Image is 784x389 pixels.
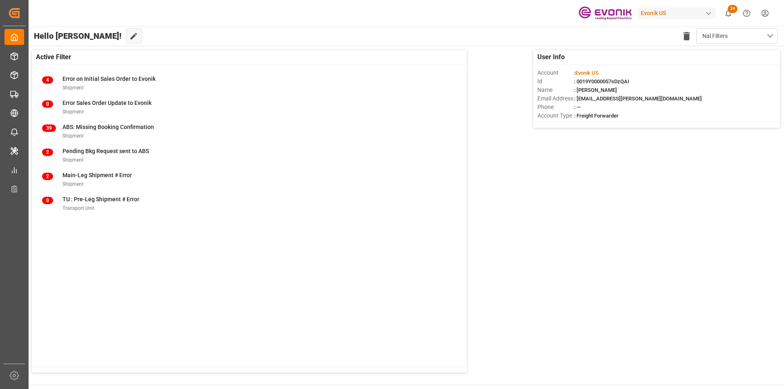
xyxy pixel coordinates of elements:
a: 2Pending Bkg Request sent to ABSShipment [42,147,457,164]
button: show 24 new notifications [719,4,737,22]
span: 2 [42,149,53,156]
span: : [EMAIL_ADDRESS][PERSON_NAME][DOMAIN_NAME] [574,96,702,102]
span: Nal Filters [702,32,728,40]
div: Evonik US [637,7,716,19]
span: : — [574,104,581,110]
span: Error on Initial Sales Order to Evonik [62,76,156,82]
span: 0 [42,197,53,204]
span: Active Filter [36,52,71,62]
span: Id [537,77,574,86]
span: Account Type [537,111,574,120]
a: 4Error on Initial Sales Order to EvonikShipment [42,75,457,92]
span: Shipment [62,109,84,115]
span: Hello [PERSON_NAME]! [34,28,122,44]
span: : [574,70,599,76]
span: Shipment [62,181,84,187]
span: 2 [42,173,53,180]
a: 0TU : Pre-Leg Shipment # ErrorTransport Unit [42,195,457,212]
span: Shipment [62,133,84,139]
span: User Info [537,52,565,62]
span: Main-Leg Shipment # Error [62,172,132,178]
span: ABS: Missing Booking Confirmation [62,124,154,130]
a: 0Error Sales Order Update to EvonikShipment [42,99,457,116]
button: Evonik US [637,5,719,21]
span: Shipment [62,85,84,91]
button: Help Center [737,4,756,22]
span: 4 [42,76,53,84]
span: Email Address [537,94,574,103]
span: : [PERSON_NAME] [574,87,617,93]
span: Phone [537,103,574,111]
img: Evonik-brand-mark-Deep-Purple-RGB.jpeg_1700498283.jpeg [579,6,632,20]
span: : 0019Y0000057sDzQAI [574,78,629,84]
span: Evonik US [575,70,599,76]
a: 2Main-Leg Shipment # ErrorShipment [42,171,457,188]
span: Error Sales Order Update to Evonik [62,100,151,106]
span: 0 [42,100,53,108]
a: 39ABS: Missing Booking ConfirmationShipment [42,123,457,140]
button: open menu [696,28,778,44]
span: Shipment [62,157,84,163]
span: TU : Pre-Leg Shipment # Error [62,196,139,202]
span: 24 [728,5,737,13]
span: Transport Unit [62,205,94,211]
span: 39 [42,124,56,132]
span: Pending Bkg Request sent to ABS [62,148,149,154]
span: : Freight Forwarder [574,113,619,119]
span: Name [537,86,574,94]
span: Account [537,69,574,77]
